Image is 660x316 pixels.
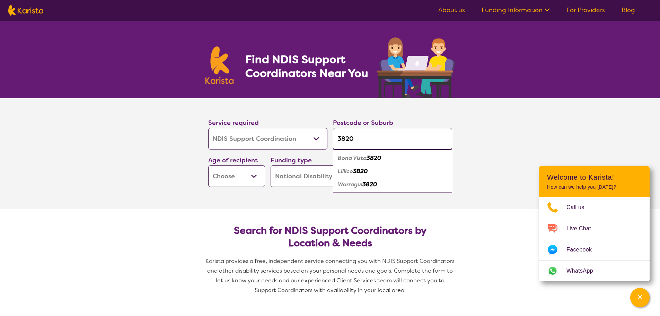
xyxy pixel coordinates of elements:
label: Postcode or Suburb [333,119,393,127]
img: support-coordination [377,37,455,98]
a: For Providers [566,6,605,14]
a: Funding Information [482,6,550,14]
div: Lillico 3820 [336,165,449,178]
div: Bona Vista 3820 [336,152,449,165]
h2: Welcome to Karista! [547,173,641,181]
span: Live Chat [566,223,599,234]
em: Bona Vista [338,154,367,162]
div: Channel Menu [539,166,650,281]
em: 3820 [362,181,377,188]
label: Funding type [271,156,312,164]
ul: Choose channel [539,197,650,281]
input: Type [333,128,452,150]
span: Call us [566,202,593,213]
label: Service required [208,119,259,127]
span: Facebook [566,245,600,255]
em: 3820 [353,168,368,175]
button: Channel Menu [630,288,650,307]
em: Warragul [338,181,362,188]
p: How can we help you [DATE]? [547,184,641,190]
h1: Find NDIS Support Coordinators Near You [245,52,373,80]
a: Blog [622,6,635,14]
h2: Search for NDIS Support Coordinators by Location & Needs [214,224,447,249]
span: WhatsApp [566,266,601,276]
label: Age of recipient [208,156,258,164]
img: Karista logo [8,5,43,16]
em: 3820 [367,154,381,162]
em: Lillico [338,168,353,175]
a: Web link opens in a new tab. [539,261,650,281]
img: Karista logo [205,46,234,84]
span: Karista provides a free, independent service connecting you with NDIS Support Coordinators and ot... [205,257,456,294]
a: About us [438,6,465,14]
div: Warragul 3820 [336,178,449,191]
